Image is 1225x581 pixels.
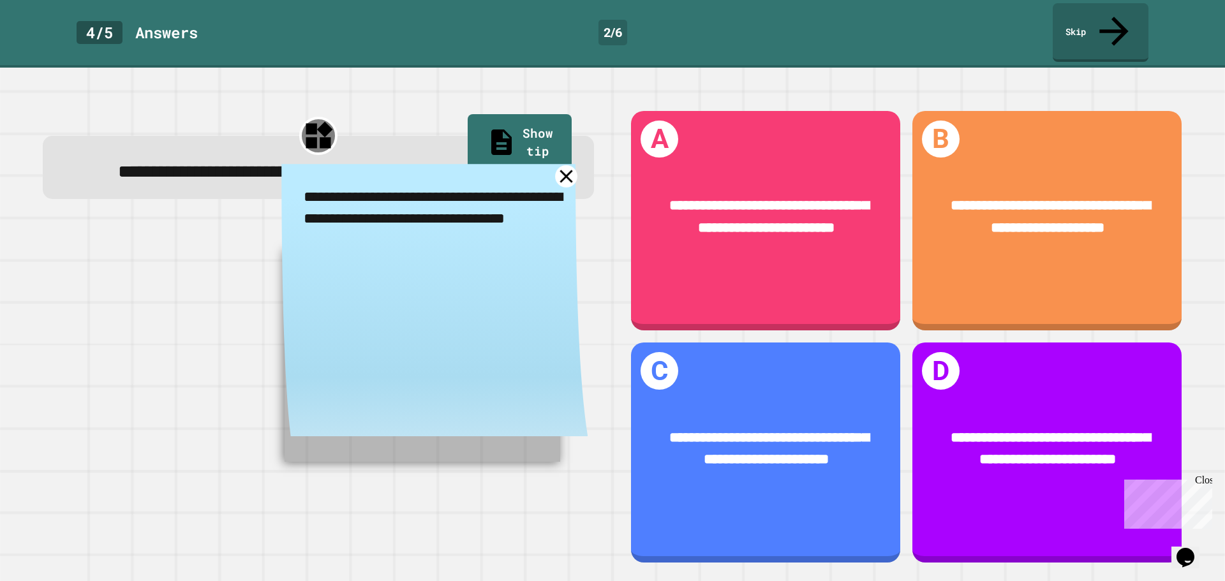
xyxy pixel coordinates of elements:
h1: D [922,352,960,390]
h1: C [641,352,678,390]
iframe: chat widget [1171,530,1212,568]
div: 4 / 5 [77,21,122,44]
h1: A [641,121,678,158]
div: Answer s [135,21,198,44]
a: Skip [1053,3,1148,62]
div: 2 / 6 [598,20,627,45]
a: Show tip [468,114,572,173]
iframe: chat widget [1119,474,1212,529]
div: Chat with us now!Close [5,5,88,81]
h1: B [922,121,960,158]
